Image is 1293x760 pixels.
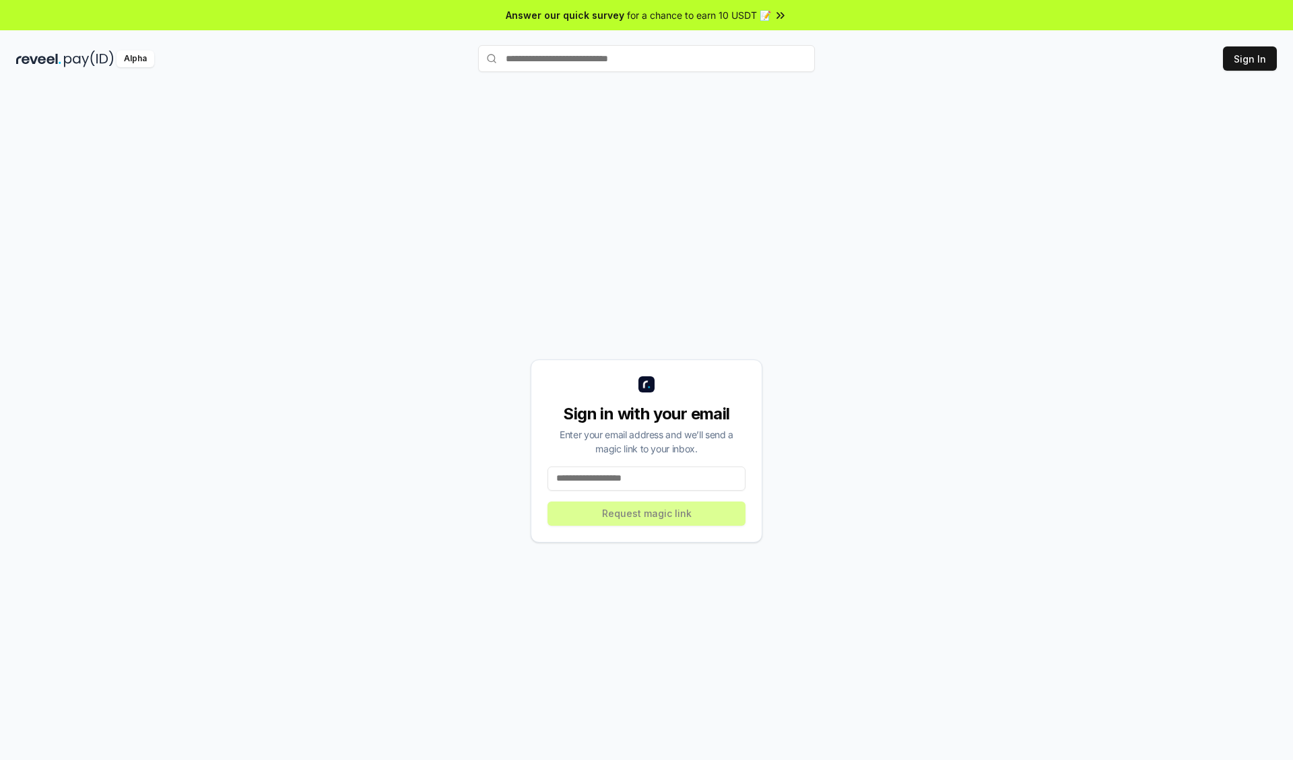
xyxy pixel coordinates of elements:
div: Enter your email address and we’ll send a magic link to your inbox. [548,427,745,456]
img: reveel_dark [16,50,61,67]
span: for a chance to earn 10 USDT 📝 [627,8,771,22]
button: Sign In [1223,46,1277,71]
img: pay_id [64,50,114,67]
div: Alpha [117,50,154,67]
img: logo_small [638,376,655,392]
div: Sign in with your email [548,403,745,425]
span: Answer our quick survey [506,8,624,22]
